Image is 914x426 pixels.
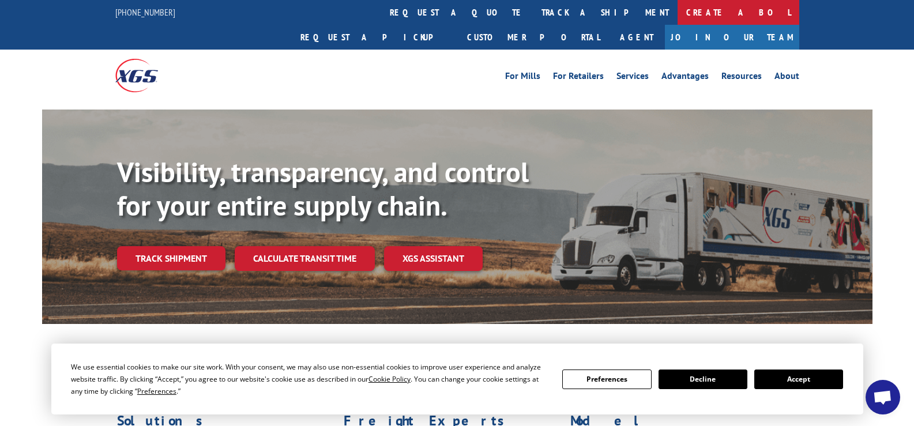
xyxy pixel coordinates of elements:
a: Agent [608,25,665,50]
a: Open chat [866,380,900,414]
a: Request a pickup [292,25,458,50]
a: Customer Portal [458,25,608,50]
a: [PHONE_NUMBER] [115,6,175,18]
b: Visibility, transparency, and control for your entire supply chain. [117,154,529,223]
a: About [774,71,799,84]
a: XGS ASSISTANT [384,246,483,271]
span: Preferences [137,386,176,396]
a: For Mills [505,71,540,84]
a: Resources [721,71,762,84]
button: Accept [754,370,843,389]
a: Track shipment [117,246,225,270]
a: Services [616,71,649,84]
span: Cookie Policy [368,374,411,384]
button: Preferences [562,370,651,389]
div: We use essential cookies to make our site work. With your consent, we may also use non-essential ... [71,361,548,397]
div: Cookie Consent Prompt [51,344,863,414]
a: Join Our Team [665,25,799,50]
a: Calculate transit time [235,246,375,271]
a: For Retailers [553,71,604,84]
a: Advantages [661,71,709,84]
button: Decline [659,370,747,389]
